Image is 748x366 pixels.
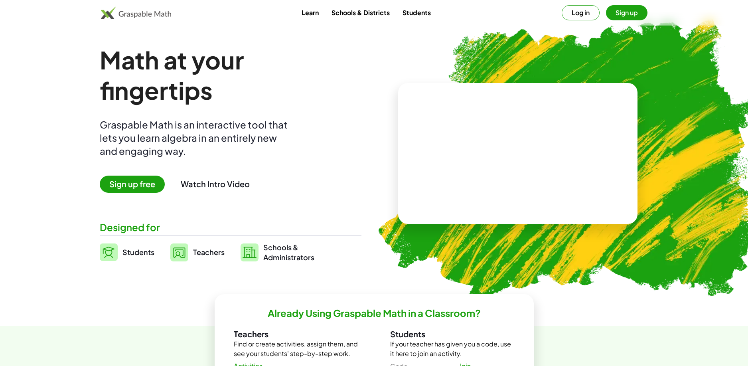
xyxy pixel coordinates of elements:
[241,243,259,261] img: svg%3e
[100,221,361,234] div: Designed for
[100,176,165,193] span: Sign up free
[100,242,154,262] a: Students
[562,5,600,20] button: Log in
[263,242,314,262] span: Schools & Administrators
[325,5,396,20] a: Schools & Districts
[100,243,118,261] img: svg%3e
[100,45,353,105] h1: Math at your fingertips
[170,243,188,261] img: svg%3e
[234,339,358,358] p: Find or create activities, assign them, and see your students' step-by-step work.
[181,179,250,189] button: Watch Intro Video
[606,5,647,20] button: Sign up
[234,329,358,339] h3: Teachers
[396,5,437,20] a: Students
[193,247,225,257] span: Teachers
[241,242,314,262] a: Schools &Administrators
[458,124,578,184] video: What is this? This is dynamic math notation. Dynamic math notation plays a central role in how Gr...
[390,339,515,358] p: If your teacher has given you a code, use it here to join an activity.
[170,242,225,262] a: Teachers
[100,118,291,158] div: Graspable Math is an interactive tool that lets you learn algebra in an entirely new and engaging...
[122,247,154,257] span: Students
[295,5,325,20] a: Learn
[390,329,515,339] h3: Students
[268,307,481,319] h2: Already Using Graspable Math in a Classroom?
